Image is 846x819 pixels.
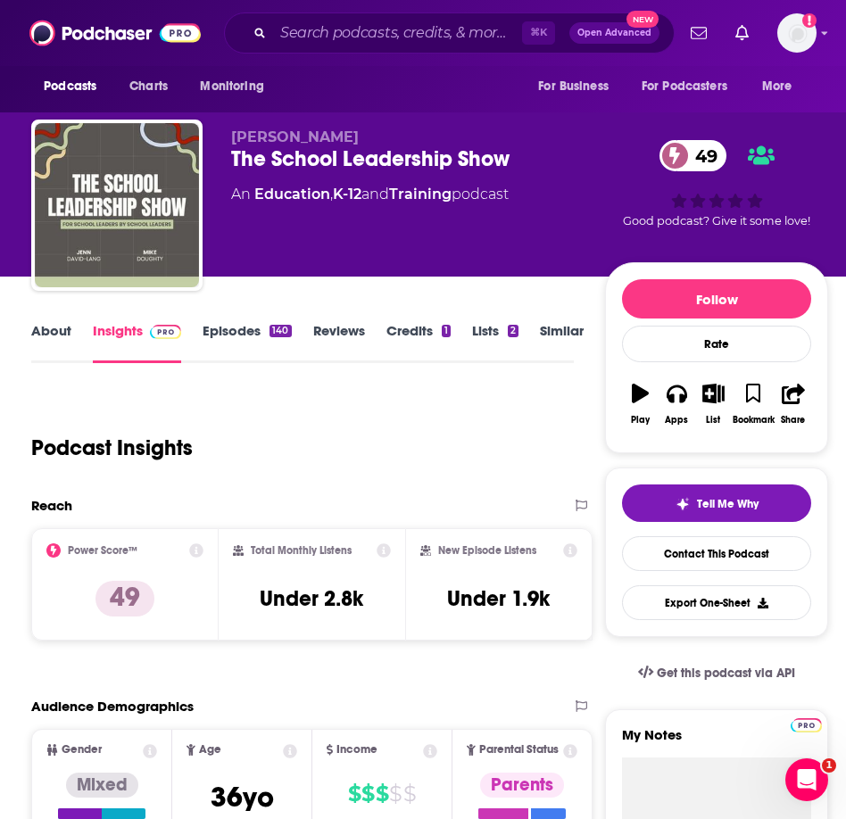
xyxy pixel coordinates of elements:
a: Pro website [791,716,822,732]
a: Reviews [313,322,365,363]
a: Training [389,186,452,203]
a: About [31,322,71,363]
span: 1 [822,758,836,773]
button: Share [775,372,812,436]
button: open menu [187,70,286,103]
div: Share [781,415,805,426]
div: Play [631,415,650,426]
button: Follow [622,279,811,318]
div: 140 [270,325,291,337]
div: Parents [480,773,564,798]
span: Gender [62,744,102,756]
div: Rate [622,326,811,362]
button: List [695,372,732,436]
button: Bookmark [732,372,775,436]
span: Open Advanced [577,29,651,37]
h2: Power Score™ [68,544,137,557]
span: Monitoring [200,74,263,99]
button: open menu [31,70,120,103]
span: 36 yo [211,780,274,815]
div: 2 [508,325,518,337]
div: Mixed [66,773,138,798]
button: Export One-Sheet [622,585,811,620]
span: New [626,11,659,28]
span: $ [376,780,388,808]
span: Income [336,744,377,756]
a: Charts [118,70,178,103]
a: Show notifications dropdown [728,18,756,48]
div: An podcast [231,184,509,205]
div: Bookmark [733,415,775,426]
span: [PERSON_NAME] [231,128,359,145]
div: 49Good podcast? Give it some love! [605,128,828,239]
img: User Profile [777,13,817,53]
h2: New Episode Listens [438,544,536,557]
button: open menu [526,70,631,103]
a: 49 [659,140,726,171]
h2: Total Monthly Listens [251,544,352,557]
img: Podchaser Pro [791,718,822,732]
button: open menu [630,70,753,103]
h3: Under 1.9k [447,585,550,612]
span: 49 [677,140,726,171]
span: and [361,186,389,203]
a: Show notifications dropdown [684,18,714,48]
span: $ [361,780,374,808]
button: Apps [659,372,695,436]
p: 49 [95,581,154,616]
button: open menu [750,70,815,103]
input: Search podcasts, credits, & more... [273,19,522,47]
img: Podchaser Pro [150,325,181,339]
svg: Add a profile image [802,13,817,28]
span: Tell Me Why [697,497,759,511]
a: InsightsPodchaser Pro [93,322,181,363]
img: Podchaser - Follow, Share and Rate Podcasts [29,16,201,50]
span: , [330,186,333,203]
a: Credits1 [386,322,451,363]
button: Show profile menu [777,13,817,53]
span: Logged in as systemsteam [777,13,817,53]
div: List [706,415,720,426]
img: tell me why sparkle [676,497,690,511]
span: Good podcast? Give it some love! [623,214,810,227]
span: For Business [538,74,609,99]
span: Podcasts [44,74,96,99]
a: Contact This Podcast [622,536,811,571]
h3: Under 2.8k [260,585,363,612]
h2: Reach [31,497,72,514]
iframe: Intercom live chat [785,758,828,801]
a: Episodes140 [203,322,291,363]
h2: Audience Demographics [31,698,194,715]
button: tell me why sparkleTell Me Why [622,484,811,522]
label: My Notes [622,726,811,757]
span: Charts [129,74,168,99]
a: Get this podcast via API [624,651,809,695]
div: Search podcasts, credits, & more... [224,12,675,54]
span: For Podcasters [642,74,727,99]
h1: Podcast Insights [31,434,193,461]
button: Open AdvancedNew [569,22,659,44]
span: More [762,74,792,99]
img: The School Leadership Show [35,123,199,287]
a: Similar [540,322,584,363]
span: $ [403,780,416,808]
span: Parental Status [479,744,559,756]
span: ⌘ K [522,21,555,45]
span: $ [389,780,402,808]
div: 1 [442,325,451,337]
a: Lists2 [472,322,518,363]
span: Age [199,744,221,756]
a: K-12 [333,186,361,203]
span: Get this podcast via API [657,666,795,681]
a: Education [254,186,330,203]
div: Apps [665,415,688,426]
button: Play [622,372,659,436]
span: $ [348,780,361,808]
